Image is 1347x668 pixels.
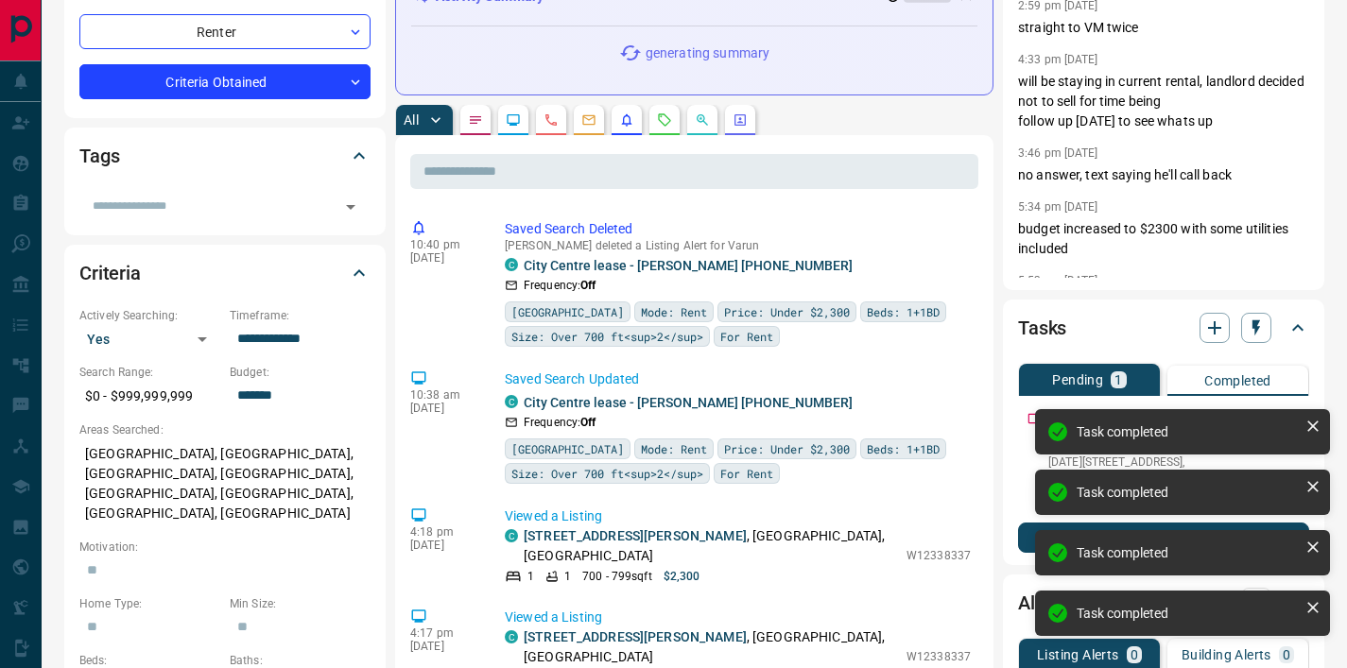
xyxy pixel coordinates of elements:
p: [DATE] [410,539,476,552]
div: Task completed [1077,545,1298,560]
p: 0 [1283,648,1290,661]
p: , [GEOGRAPHIC_DATA], [GEOGRAPHIC_DATA] [524,627,897,667]
div: Tasks [1018,305,1309,351]
a: [STREET_ADDRESS][PERSON_NAME] [524,629,747,644]
div: Yes [79,324,220,354]
svg: Emails [581,112,596,128]
p: Frequency: [524,277,596,294]
span: [GEOGRAPHIC_DATA] [511,302,624,321]
p: 5:53 pm [DATE] [1018,274,1098,287]
p: Completed [1204,374,1271,387]
p: [DATE] [410,640,476,653]
p: Frequency: [524,414,596,431]
h2: Tasks [1018,313,1066,343]
div: condos.ca [505,630,518,643]
span: Price: Under $2,300 [724,302,850,321]
span: Size: Over 700 ft<sup>2</sup> [511,327,703,346]
svg: Lead Browsing Activity [506,112,521,128]
p: Listing Alerts [1037,648,1119,661]
span: [GEOGRAPHIC_DATA] [511,439,624,458]
button: Open [337,194,364,220]
a: [STREET_ADDRESS][PERSON_NAME] [524,528,747,543]
div: Alerts [1018,580,1309,625]
div: Task completed [1077,485,1298,500]
svg: Calls [544,112,559,128]
span: Mode: Rent [641,439,707,458]
p: generating summary [646,43,769,63]
p: [GEOGRAPHIC_DATA], [GEOGRAPHIC_DATA], [GEOGRAPHIC_DATA], [GEOGRAPHIC_DATA], [GEOGRAPHIC_DATA], [G... [79,438,371,529]
strong: Off [580,279,596,292]
a: City Centre lease - [PERSON_NAME] [PHONE_NUMBER] [524,395,853,410]
span: For Rent [720,327,773,346]
button: New Task [1018,522,1309,553]
p: $2,300 [664,568,700,585]
p: no answer, text saying he'll call back [1018,165,1309,185]
p: 4:17 pm [410,626,476,640]
p: 5:34 pm [DATE] [1018,200,1098,214]
p: 4:18 pm [410,525,476,539]
p: 1 [527,568,534,585]
div: Task completed [1077,424,1298,439]
p: Search Range: [79,364,220,381]
svg: Agent Actions [733,112,748,128]
p: [PERSON_NAME] deleted a Listing Alert for Varun [505,239,971,252]
div: Renter [79,14,371,49]
div: condos.ca [505,529,518,542]
svg: Notes [468,112,483,128]
p: Motivation: [79,539,371,556]
p: 3:46 pm [DATE] [1018,146,1098,160]
p: [DATE] [410,402,476,415]
p: Saved Search Updated [505,369,971,389]
span: Beds: 1+1BD [867,439,940,458]
p: Budget: [230,364,371,381]
p: [DATE] [410,251,476,265]
div: condos.ca [505,395,518,408]
p: W12338337 [907,648,971,665]
p: 10:40 pm [410,238,476,251]
p: Viewed a Listing [505,608,971,627]
div: condos.ca [505,258,518,271]
p: Building Alerts [1182,648,1271,661]
p: Home Type: [79,595,220,612]
span: For Rent [720,464,773,483]
p: 700 - 799 sqft [582,568,651,585]
div: Task completed [1077,606,1298,621]
div: Criteria [79,250,371,296]
p: All [404,113,419,127]
p: budget increased to $2300 with some utilities included [1018,219,1309,259]
p: 10:38 am [410,388,476,402]
p: 1 [564,568,571,585]
p: 4:33 pm [DATE] [1018,53,1098,66]
p: Areas Searched: [79,421,371,438]
p: Saved Search Deleted [505,219,971,239]
p: will be staying in current rental, landlord decided not to sell for time being follow up [DATE] t... [1018,72,1309,131]
strong: Off [580,416,596,429]
div: Criteria Obtained [79,64,371,99]
span: Price: Under $2,300 [724,439,850,458]
p: straight to VM twice [1018,18,1309,38]
div: Tags [79,133,371,179]
p: Timeframe: [230,307,371,324]
p: 0 [1131,648,1138,661]
p: $0 - $999,999,999 [79,381,220,412]
h2: Criteria [79,258,141,288]
h2: Alerts [1018,588,1067,618]
a: City Centre lease - [PERSON_NAME] [PHONE_NUMBER] [524,258,853,273]
h2: Tags [79,141,119,171]
p: Viewed a Listing [505,506,971,526]
p: W12338337 [907,547,971,564]
p: , [GEOGRAPHIC_DATA], [GEOGRAPHIC_DATA] [524,526,897,566]
span: Beds: 1+1BD [867,302,940,321]
p: Actively Searching: [79,307,220,324]
span: Size: Over 700 ft<sup>2</sup> [511,464,703,483]
svg: Opportunities [695,112,710,128]
svg: Listing Alerts [619,112,634,128]
p: 1 [1114,373,1122,386]
svg: Requests [657,112,672,128]
p: Min Size: [230,595,371,612]
span: Mode: Rent [641,302,707,321]
p: Pending [1052,373,1103,386]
